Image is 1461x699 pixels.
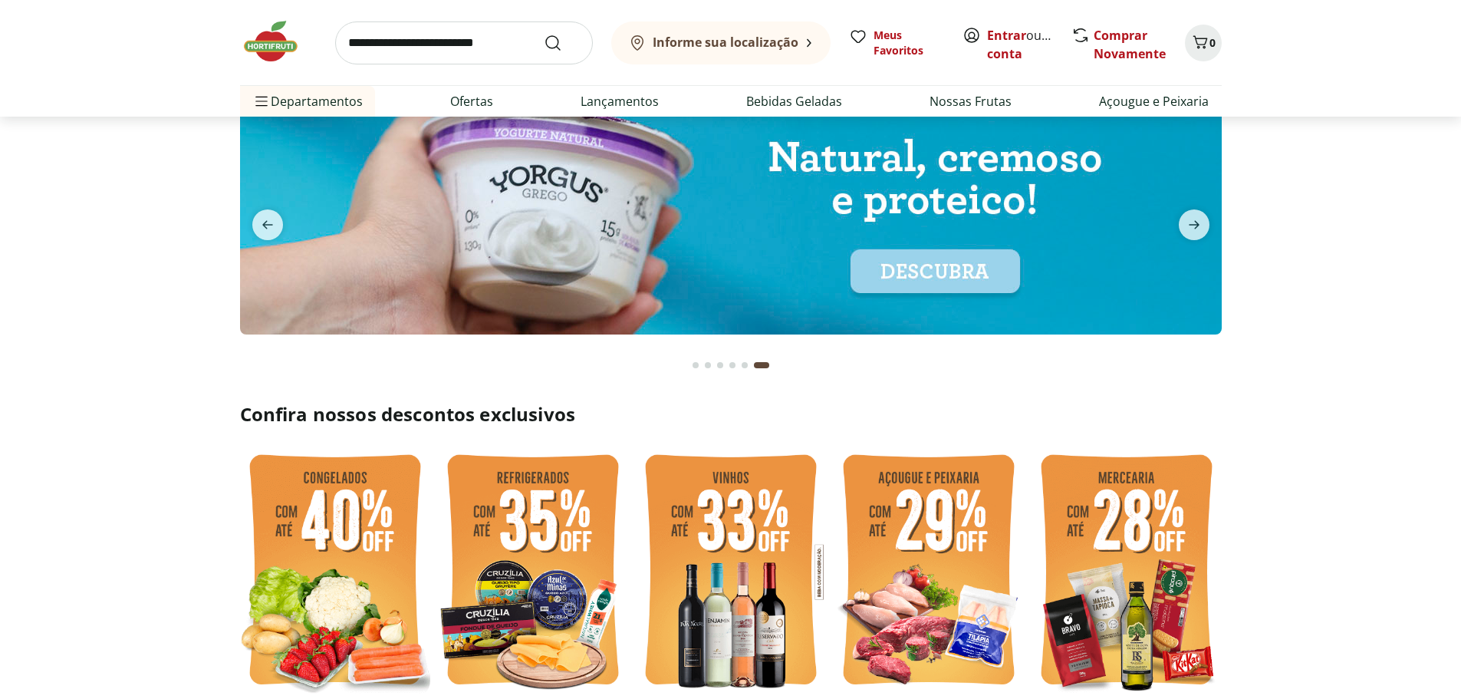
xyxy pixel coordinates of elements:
a: Açougue e Peixaria [1099,92,1209,110]
span: ou [987,26,1055,63]
img: refrigerados [438,445,628,699]
a: Nossas Frutas [930,92,1012,110]
a: Comprar Novamente [1094,27,1166,62]
button: Current page from fs-carousel [751,347,772,384]
img: yorgus [240,97,1222,335]
input: search [335,21,593,64]
img: mercearia [1032,445,1222,699]
a: Entrar [987,27,1026,44]
a: Meus Favoritos [849,28,944,58]
button: Informe sua localização [611,21,831,64]
button: Submit Search [544,34,581,52]
button: Carrinho [1185,25,1222,61]
img: Hortifruti [240,18,317,64]
a: Bebidas Geladas [746,92,842,110]
span: Departamentos [252,83,363,120]
span: Meus Favoritos [874,28,944,58]
img: açougue [834,445,1024,699]
a: Criar conta [987,27,1071,62]
span: 0 [1209,35,1216,50]
button: Menu [252,83,271,120]
a: Ofertas [450,92,493,110]
button: Go to page 5 from fs-carousel [739,347,751,384]
button: Go to page 2 from fs-carousel [702,347,714,384]
a: Lançamentos [581,92,659,110]
button: Go to page 1 from fs-carousel [689,347,702,384]
button: next [1166,209,1222,240]
h2: Confira nossos descontos exclusivos [240,402,1222,427]
img: vinho [636,445,826,699]
button: Go to page 3 from fs-carousel [714,347,726,384]
b: Informe sua localização [653,34,798,51]
img: feira [240,445,430,699]
button: previous [240,209,295,240]
button: Go to page 4 from fs-carousel [726,347,739,384]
